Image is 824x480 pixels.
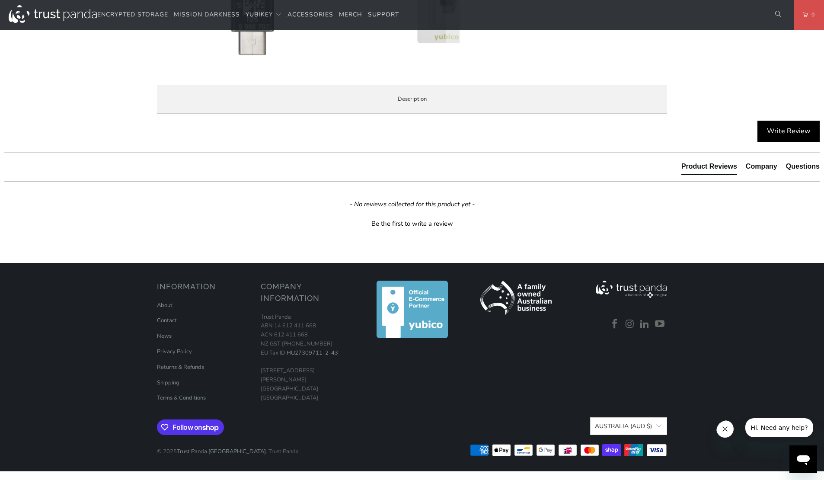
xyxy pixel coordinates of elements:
div: Be the first to write a review [371,219,453,228]
a: Trust Panda Australia on Instagram [623,319,636,330]
a: HU27309711-2-43 [287,349,338,357]
a: Contact [157,317,177,324]
div: Write Review [757,121,820,142]
a: News [157,332,172,340]
iframe: Message from company [741,418,817,442]
a: Shipping [157,379,179,387]
a: Terms & Conditions [157,394,206,402]
span: Encrypted Storage [97,10,168,19]
summary: YubiKey [246,5,282,25]
a: Privacy Policy [157,348,192,355]
a: Merch [339,5,362,25]
a: About [157,301,172,309]
a: Encrypted Storage [97,5,168,25]
div: Be the first to write a review [4,217,820,228]
span: Merch [339,10,362,19]
span: Support [368,10,399,19]
iframe: Button to launch messaging window [789,445,817,473]
label: Description [157,85,667,114]
div: Reviews Tabs [681,162,820,179]
a: Trust Panda Australia on YouTube [653,319,666,330]
p: Trust Panda ABN 14 612 411 668 ACN 612 411 668 NZ GST [PHONE_NUMBER] EU Tax ID: [STREET_ADDRESS][... [261,313,356,403]
p: © 2025 . Trust Panda [157,438,299,456]
span: 0 [808,10,815,19]
button: Australia (AUD $) [590,417,667,435]
iframe: Close message [716,420,738,442]
a: Support [368,5,399,25]
span: Accessories [287,10,333,19]
span: Mission Darkness [174,10,240,19]
span: YubiKey [246,10,273,19]
div: Company [746,162,777,171]
img: Trust Panda Australia [9,5,97,23]
a: Trust Panda Australia on Facebook [608,319,621,330]
a: Trust Panda [GEOGRAPHIC_DATA] [177,448,266,455]
a: Returns & Refunds [157,363,204,371]
nav: Translation missing: en.navigation.header.main_nav [97,5,399,25]
em: - No reviews collected for this product yet - [350,200,475,209]
div: Product Reviews [681,162,737,171]
a: Trust Panda Australia on LinkedIn [639,319,652,330]
a: Mission Darkness [174,5,240,25]
div: Questions [786,162,820,171]
a: Accessories [287,5,333,25]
